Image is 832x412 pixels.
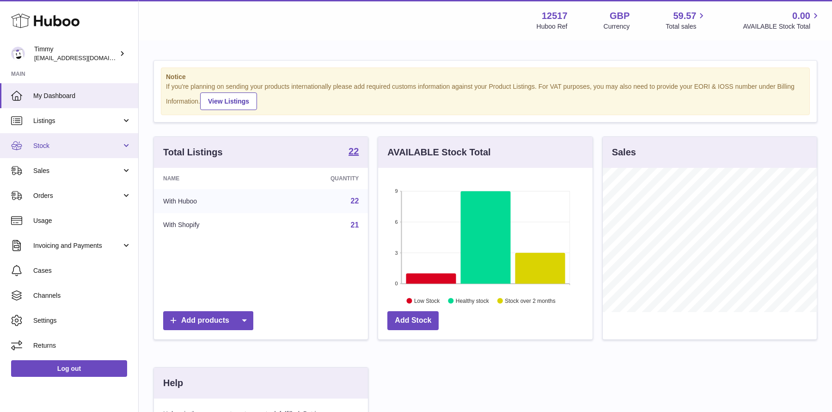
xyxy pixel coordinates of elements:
span: Settings [33,316,131,325]
span: Usage [33,216,131,225]
text: 9 [395,188,398,194]
span: Total sales [666,22,707,31]
text: 3 [395,250,398,255]
span: Listings [33,117,122,125]
span: 0.00 [792,10,810,22]
th: Name [154,168,269,189]
text: Stock over 2 months [505,297,556,304]
span: My Dashboard [33,92,131,100]
td: With Shopify [154,213,269,237]
span: Returns [33,341,131,350]
a: Add Stock [387,311,439,330]
span: Sales [33,166,122,175]
th: Quantity [269,168,368,189]
strong: 22 [349,147,359,156]
text: Healthy stock [456,297,489,304]
span: Stock [33,141,122,150]
span: Channels [33,291,131,300]
div: Timmy [34,45,117,62]
h3: AVAILABLE Stock Total [387,146,490,159]
span: Invoicing and Payments [33,241,122,250]
h3: Total Listings [163,146,223,159]
div: Currency [604,22,630,31]
a: 21 [351,221,359,229]
a: 22 [351,197,359,205]
strong: 12517 [542,10,568,22]
a: 0.00 AVAILABLE Stock Total [743,10,821,31]
a: Log out [11,360,127,377]
span: [EMAIL_ADDRESS][DOMAIN_NAME] [34,54,136,61]
span: Orders [33,191,122,200]
text: 6 [395,219,398,225]
strong: Notice [166,73,805,81]
td: With Huboo [154,189,269,213]
text: Low Stock [414,297,440,304]
h3: Sales [612,146,636,159]
div: If you're planning on sending your products internationally please add required customs informati... [166,82,805,110]
strong: GBP [610,10,630,22]
a: 59.57 Total sales [666,10,707,31]
a: 22 [349,147,359,158]
span: AVAILABLE Stock Total [743,22,821,31]
span: 59.57 [673,10,696,22]
img: support@pumpkinproductivity.org [11,47,25,61]
span: Cases [33,266,131,275]
div: Huboo Ref [537,22,568,31]
a: Add products [163,311,253,330]
h3: Help [163,377,183,389]
text: 0 [395,281,398,286]
a: View Listings [200,92,257,110]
